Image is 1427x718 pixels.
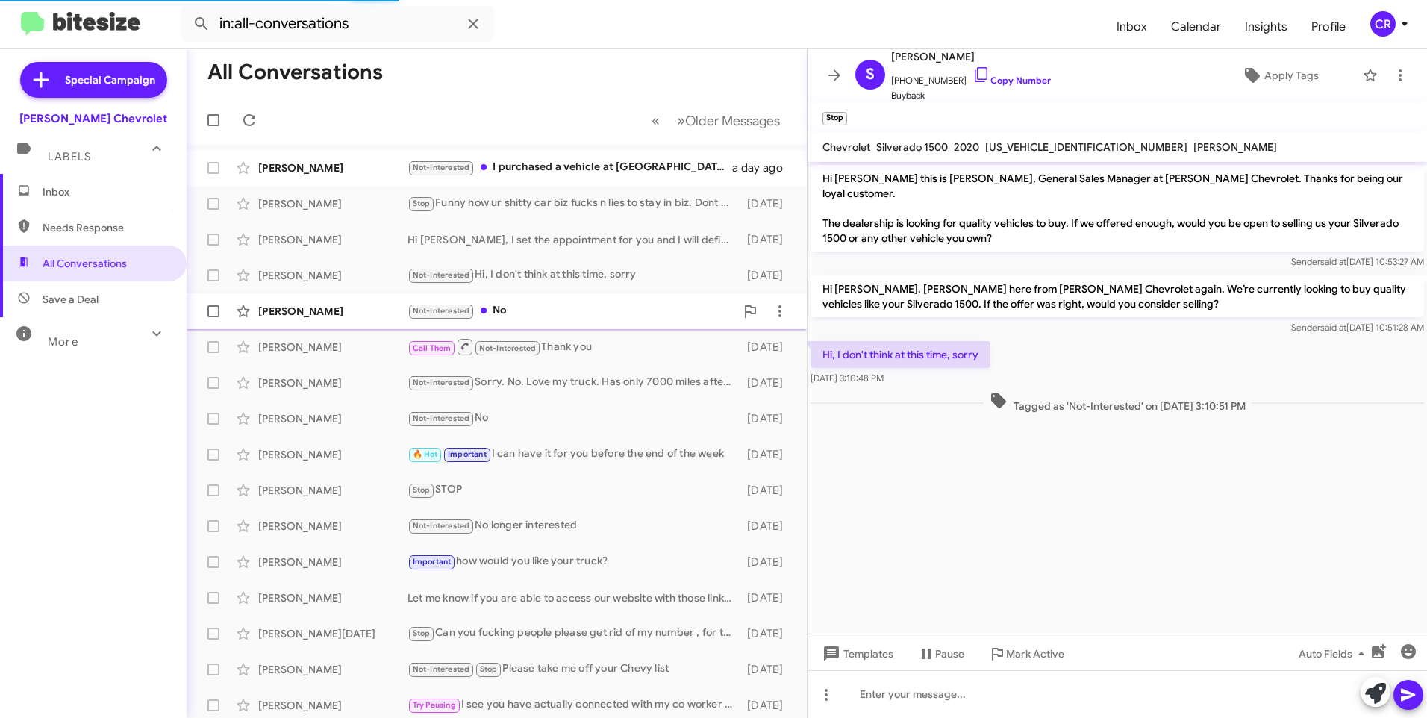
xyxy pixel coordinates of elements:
span: Tagged as 'Not-Interested' on [DATE] 3:10:51 PM [984,392,1252,413]
div: [PERSON_NAME] [258,340,408,355]
span: Stop [413,485,431,495]
span: [PERSON_NAME] [891,48,1051,66]
span: Save a Deal [43,292,99,307]
div: [PERSON_NAME] [258,268,408,283]
span: » [677,111,685,130]
div: [DATE] [740,555,795,569]
span: said at [1320,256,1346,267]
a: Profile [1299,5,1358,49]
span: S [866,63,875,87]
h1: All Conversations [207,60,383,84]
div: I see you have actually connected with my co worker [PERSON_NAME], She will be able to help you o... [408,696,740,714]
div: Can you fucking people please get rid of my number , for the fucking 50th time my name is [PERSON... [408,625,740,642]
div: [DATE] [740,698,795,713]
span: Buyback [891,88,1051,103]
span: Labels [48,150,91,163]
span: Important [413,557,452,566]
span: [PERSON_NAME] [1193,140,1277,154]
span: Not-Interested [413,306,470,316]
span: Not-Interested [413,270,470,280]
a: Special Campaign [20,62,167,98]
span: Not-Interested [413,378,470,387]
input: Search [181,6,494,42]
span: Important [448,449,487,459]
div: No longer interested [408,517,740,534]
div: [DATE] [740,232,795,247]
a: Inbox [1105,5,1159,49]
span: Older Messages [685,113,780,129]
p: Hi [PERSON_NAME] this is [PERSON_NAME], General Sales Manager at [PERSON_NAME] Chevrolet. Thanks ... [811,165,1424,252]
span: Stop [413,628,431,638]
div: [DATE] [740,268,795,283]
span: Try Pausing [413,700,456,710]
div: how would you like your truck? [408,553,740,570]
div: Please take me off your Chevy list [408,661,740,678]
span: said at [1320,322,1346,333]
div: CR [1370,11,1396,37]
span: Auto Fields [1299,640,1370,667]
button: Previous [643,105,669,136]
button: Pause [905,640,976,667]
div: STOP [408,481,740,499]
div: [DATE] [740,447,795,462]
button: Next [668,105,789,136]
span: Silverado 1500 [876,140,948,154]
span: Pause [935,640,964,667]
div: [DATE] [740,590,795,605]
div: [DATE] [740,375,795,390]
div: [PERSON_NAME][DATE] [258,626,408,641]
div: [DATE] [740,662,795,677]
div: Let me know if you are able to access our website with those links, I may have to text them off m... [408,590,740,605]
div: [DATE] [740,340,795,355]
div: [PERSON_NAME] [258,519,408,534]
button: Templates [808,640,905,667]
span: Sender [DATE] 10:51:28 AM [1291,322,1424,333]
span: Not-Interested [479,343,537,353]
p: Hi [PERSON_NAME]. [PERSON_NAME] here from [PERSON_NAME] Chevrolet again. We’re currently looking ... [811,275,1424,317]
span: Special Campaign [65,72,155,87]
div: [DATE] [740,519,795,534]
div: Sorry. No. Love my truck. Has only 7000 miles after 2 years. [408,374,740,391]
small: Stop [822,112,847,125]
div: [PERSON_NAME] [258,411,408,426]
div: I purchased a vehicle at [GEOGRAPHIC_DATA]. [408,159,732,176]
p: Hi, I don't think at this time, sorry [811,341,990,368]
span: Call Them [413,343,452,353]
span: Stop [480,664,498,674]
div: [PERSON_NAME] [258,698,408,713]
span: Chevrolet [822,140,870,154]
div: Hi [PERSON_NAME], I set the appointment for you and I will definitely see you [DATE]. Our address... [408,232,740,247]
div: [DATE] [740,196,795,211]
div: [PERSON_NAME] [258,590,408,605]
div: a day ago [732,160,795,175]
span: Mark Active [1006,640,1064,667]
span: Needs Response [43,220,169,235]
span: Stop [413,199,431,208]
span: All Conversations [43,256,127,271]
a: Calendar [1159,5,1233,49]
div: [PERSON_NAME] [258,483,408,498]
div: [PERSON_NAME] [258,662,408,677]
div: [PERSON_NAME] [258,555,408,569]
div: [PERSON_NAME] [258,160,408,175]
button: CR [1358,11,1411,37]
nav: Page navigation example [643,105,789,136]
span: Inbox [43,184,169,199]
div: Thank you [408,337,740,356]
span: 2020 [954,140,979,154]
button: Auto Fields [1287,640,1382,667]
div: [PERSON_NAME] [258,232,408,247]
div: Hi, I don't think at this time, sorry [408,266,740,284]
button: Mark Active [976,640,1076,667]
div: No [408,302,735,319]
div: Funny how ur shitty car biz fucks n lies to stay in biz. Dont worry the internet does wonders on ... [408,195,740,212]
span: Apply Tags [1264,62,1319,89]
span: [DATE] 3:10:48 PM [811,372,884,384]
span: [PHONE_NUMBER] [891,66,1051,88]
div: [DATE] [740,411,795,426]
a: Insights [1233,5,1299,49]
